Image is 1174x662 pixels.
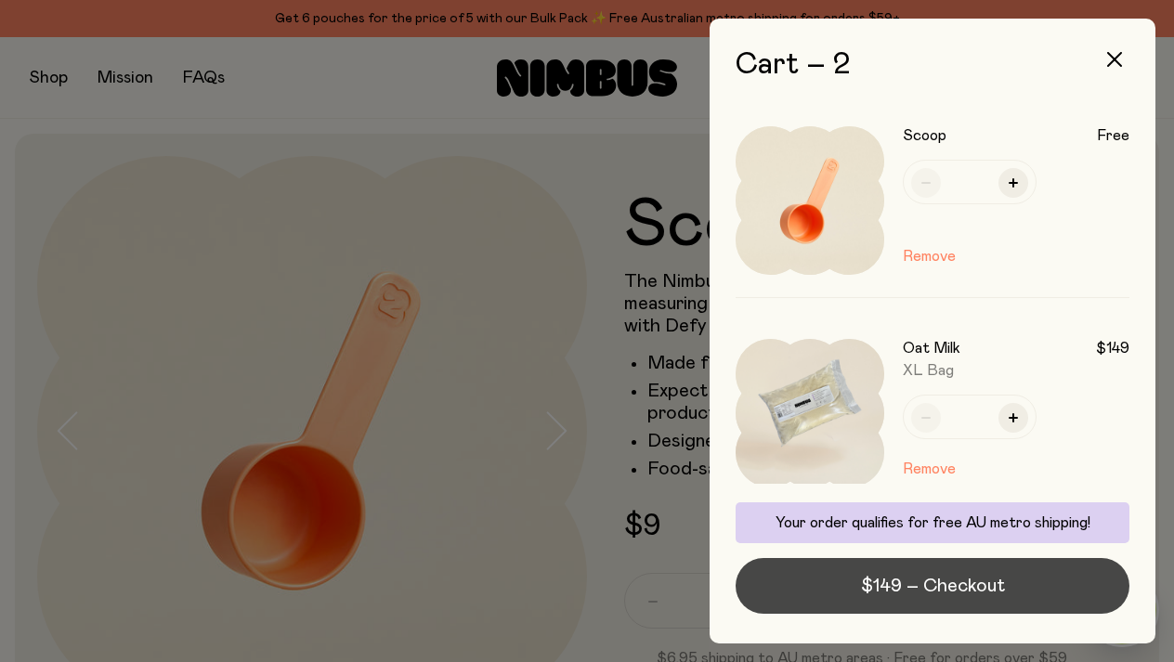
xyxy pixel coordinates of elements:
span: Free [1097,126,1129,145]
p: Your order qualifies for free AU metro shipping! [747,513,1118,532]
h2: Cart – 2 [736,48,1129,82]
button: Remove [903,458,956,480]
h3: Scoop [903,126,946,145]
h3: Oat Milk [903,339,960,357]
button: Remove [903,245,956,267]
button: $149 – Checkout [736,558,1129,614]
span: $149 [1096,339,1129,357]
span: XL Bag [903,363,954,378]
span: $149 – Checkout [861,573,1005,599]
